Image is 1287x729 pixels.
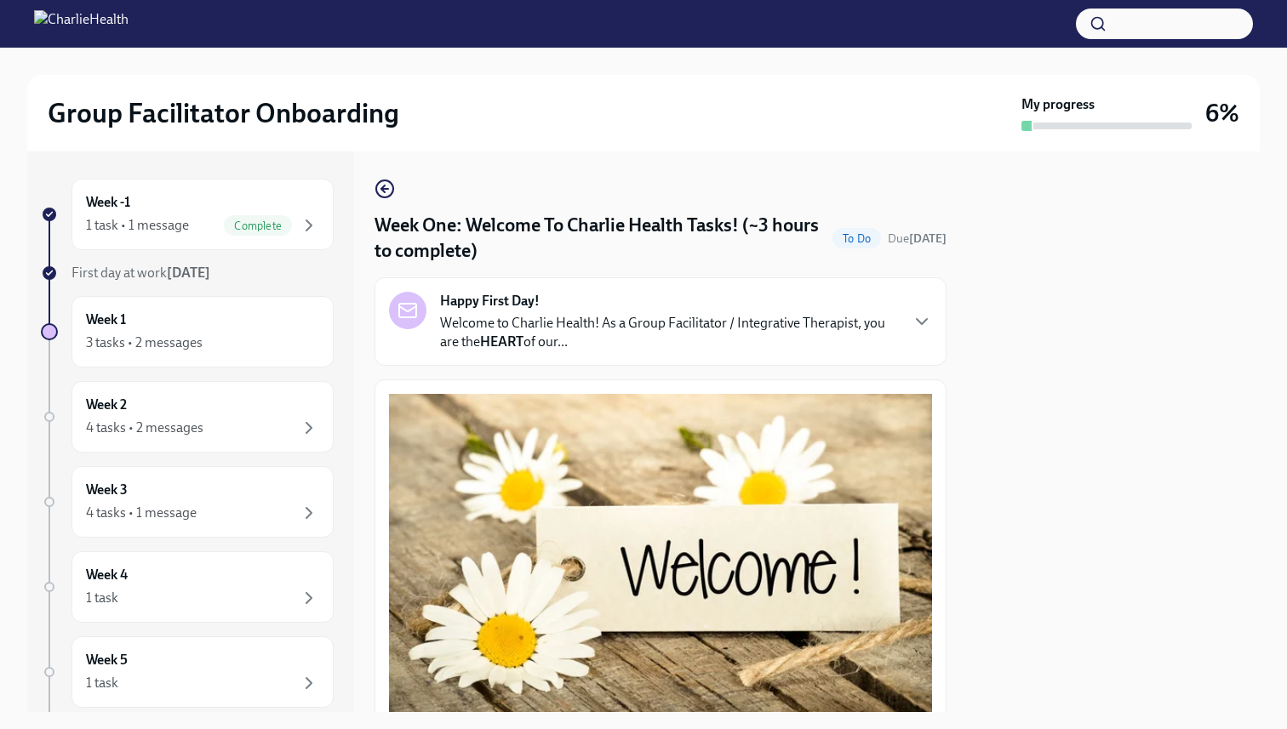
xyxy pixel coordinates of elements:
[86,396,127,414] h6: Week 2
[909,231,947,246] strong: [DATE]
[48,96,399,130] h2: Group Facilitator Onboarding
[888,231,947,246] span: Due
[888,231,947,247] span: October 6th, 2025 09:00
[86,419,203,437] div: 4 tasks • 2 messages
[71,265,210,281] span: First day at work
[41,551,334,623] a: Week 41 task
[167,265,210,281] strong: [DATE]
[440,292,540,310] strong: Happy First Day!
[86,216,189,235] div: 1 task • 1 message
[86,481,128,499] h6: Week 3
[832,232,881,245] span: To Do
[1021,95,1095,114] strong: My progress
[34,10,129,37] img: CharlieHealth
[41,296,334,367] a: Week 13 tasks • 2 messages
[41,179,334,250] a: Week -11 task • 1 messageComplete
[86,674,118,692] div: 1 task
[41,466,334,538] a: Week 34 tasks • 1 message
[41,264,334,282] a: First day at work[DATE]
[86,333,203,352] div: 3 tasks • 2 messages
[86,651,128,669] h6: Week 5
[41,381,334,453] a: Week 24 tasks • 2 messages
[375,213,826,264] h4: Week One: Welcome To Charlie Health Tasks! (~3 hours to complete)
[440,314,898,351] p: Welcome to Charlie Health! As a Group Facilitator / Integrative Therapist, you are the of our...
[224,219,292,232] span: Complete
[1205,98,1239,128] h3: 6%
[86,566,128,584] h6: Week 4
[480,333,523,350] strong: HEART
[86,504,197,522] div: 4 tasks • 1 message
[41,636,334,708] a: Week 51 task
[389,394,932,720] button: Zoom image
[86,193,130,212] h6: Week -1
[86,310,126,329] h6: Week 1
[86,589,118,607] div: 1 task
